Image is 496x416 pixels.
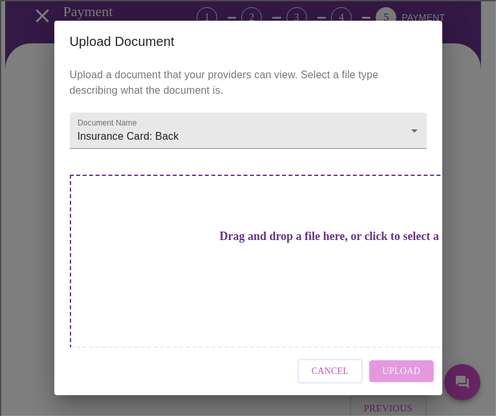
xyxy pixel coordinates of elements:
div: Insurance Card: Back [70,113,427,149]
button: Cancel [297,359,363,384]
p: Upload a document that your providers can view. Select a file type describing what the document is. [70,67,427,98]
h2: Upload Document [70,31,427,52]
span: Cancel [312,364,349,380]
